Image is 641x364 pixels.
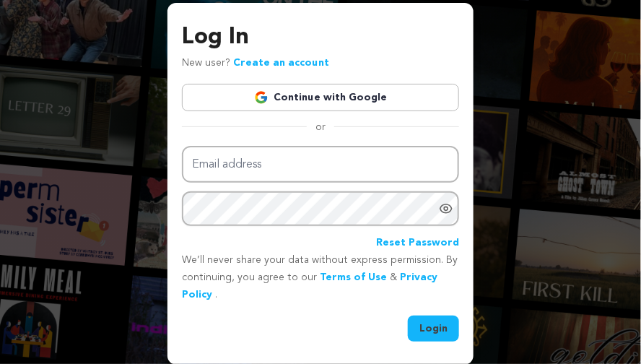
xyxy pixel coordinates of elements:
[233,58,329,68] a: Create an account
[439,201,453,216] a: Show password as plain text. Warning: this will display your password on the screen.
[254,90,269,105] img: Google logo
[182,272,437,300] a: Privacy Policy
[408,316,459,342] button: Login
[320,272,387,282] a: Terms of Use
[182,20,459,55] h3: Log In
[182,252,459,303] p: We’ll never share your data without express permission. By continuing, you agree to our & .
[307,120,334,134] span: or
[182,55,329,72] p: New user?
[182,84,459,111] a: Continue with Google
[376,235,459,252] a: Reset Password
[182,146,459,183] input: Email address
